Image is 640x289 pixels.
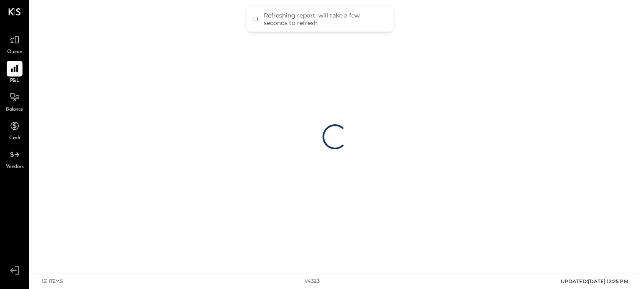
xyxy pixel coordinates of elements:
span: Vendors [6,163,24,171]
a: Vendors [0,147,29,171]
span: Cash [9,135,20,142]
span: Queue [7,49,22,56]
span: UPDATED: [DATE] 12:25 PM [561,278,628,284]
div: v 4.32.3 [305,278,320,285]
span: Balance [6,106,23,114]
a: Cash [0,118,29,142]
a: P&L [0,61,29,85]
a: Queue [0,32,29,56]
div: Refreshing report, will take a few seconds to refresh [264,12,385,27]
span: P&L [10,77,20,85]
div: 151 items [42,278,63,285]
a: Balance [0,89,29,114]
